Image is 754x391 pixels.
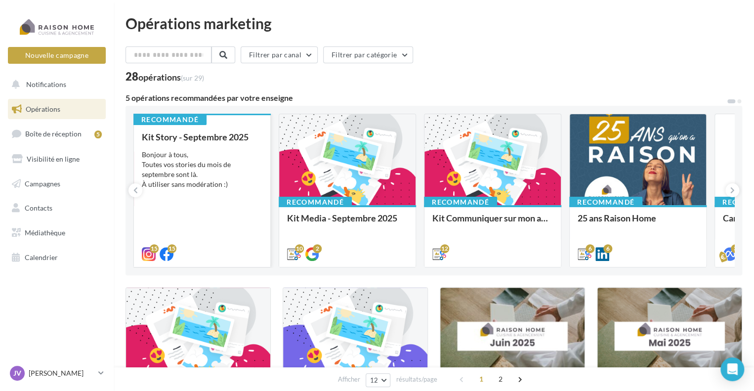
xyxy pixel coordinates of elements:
div: 3 [731,244,740,253]
a: JV [PERSON_NAME] [8,364,106,383]
span: Boîte de réception [25,130,82,138]
div: 6 [586,244,594,253]
div: Recommandé [279,197,352,208]
span: Médiathèque [25,228,65,237]
span: Campagnes [25,179,60,187]
p: [PERSON_NAME] [29,368,94,378]
button: Nouvelle campagne [8,47,106,64]
div: Recommandé [424,197,497,208]
div: Recommandé [133,114,207,125]
button: Filtrer par catégorie [323,46,413,63]
span: Visibilité en ligne [27,155,80,163]
div: 15 [150,244,159,253]
div: opérations [138,73,204,82]
span: Contacts [25,204,52,212]
span: 2 [493,371,508,387]
div: 12 [440,244,449,253]
button: 12 [366,373,391,387]
a: Opérations [6,99,108,120]
div: 25 ans Raison Home [578,213,698,233]
div: 5 [94,130,102,138]
div: 6 [603,244,612,253]
div: Kit Story - Septembre 2025 [142,132,262,142]
a: Visibilité en ligne [6,149,108,170]
div: 15 [168,244,176,253]
a: Médiathèque [6,222,108,243]
span: 1 [473,371,489,387]
span: JV [13,368,21,378]
div: Recommandé [569,197,642,208]
div: 5 opérations recommandées par votre enseigne [126,94,726,102]
div: 28 [126,71,204,82]
div: 10 [295,244,304,253]
span: Afficher [338,375,360,384]
div: Kit Media - Septembre 2025 [287,213,408,233]
a: Boîte de réception5 [6,123,108,144]
span: Opérations [26,105,60,113]
div: Bonjour à tous, Toutes vos stories du mois de septembre sont là. À utiliser sans modération :) [142,150,262,189]
span: Notifications [26,80,66,88]
span: Calendrier [25,253,58,261]
a: Campagnes [6,174,108,194]
div: Kit Communiquer sur mon activité [432,213,553,233]
span: (sur 29) [181,74,204,82]
span: résultats/page [396,375,437,384]
button: Filtrer par canal [241,46,318,63]
a: Contacts [6,198,108,218]
button: Notifications [6,74,104,95]
div: Open Intercom Messenger [720,357,744,381]
div: 2 [313,244,322,253]
a: Calendrier [6,247,108,268]
span: 12 [370,376,378,384]
div: Opérations marketing [126,16,742,31]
